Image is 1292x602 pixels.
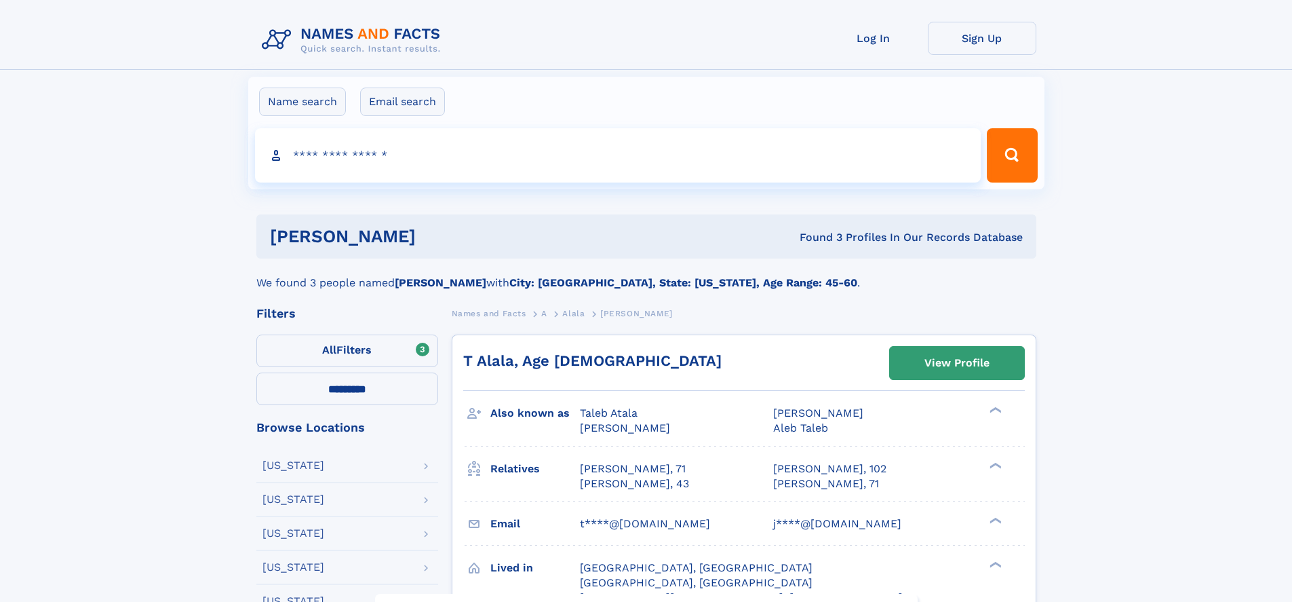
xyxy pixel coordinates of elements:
[541,309,547,318] span: A
[890,347,1024,379] a: View Profile
[360,88,445,116] label: Email search
[987,128,1037,183] button: Search Button
[256,22,452,58] img: Logo Names and Facts
[580,462,686,476] a: [PERSON_NAME], 71
[509,276,857,289] b: City: [GEOGRAPHIC_DATA], State: [US_STATE], Age Range: 45-60
[580,476,689,491] a: [PERSON_NAME], 43
[262,528,324,539] div: [US_STATE]
[262,460,324,471] div: [US_STATE]
[490,557,580,580] h3: Lived in
[773,476,879,491] a: [PERSON_NAME], 71
[580,576,813,589] span: [GEOGRAPHIC_DATA], [GEOGRAPHIC_DATA]
[490,457,580,481] h3: Relatives
[580,407,638,419] span: Taleb Atala
[600,309,673,318] span: [PERSON_NAME]
[986,406,1002,415] div: ❯
[773,407,863,419] span: [PERSON_NAME]
[924,347,990,379] div: View Profile
[541,305,547,322] a: A
[490,512,580,535] h3: Email
[256,259,1036,291] div: We found 3 people named with .
[562,305,585,322] a: Alala
[270,228,608,245] h1: [PERSON_NAME]
[490,402,580,425] h3: Also known as
[986,560,1002,569] div: ❯
[322,343,336,356] span: All
[580,561,813,574] span: [GEOGRAPHIC_DATA], [GEOGRAPHIC_DATA]
[259,88,346,116] label: Name search
[608,230,1023,245] div: Found 3 Profiles In Our Records Database
[928,22,1036,55] a: Sign Up
[562,309,585,318] span: Alala
[262,494,324,505] div: [US_STATE]
[986,461,1002,470] div: ❯
[256,307,438,320] div: Filters
[255,128,981,183] input: search input
[262,562,324,573] div: [US_STATE]
[256,421,438,434] div: Browse Locations
[580,421,670,434] span: [PERSON_NAME]
[452,305,526,322] a: Names and Facts
[773,462,886,476] a: [PERSON_NAME], 102
[256,335,438,367] label: Filters
[819,22,928,55] a: Log In
[773,421,828,434] span: Aleb Taleb
[463,352,722,369] a: T Alala, Age [DEMOGRAPHIC_DATA]
[395,276,486,289] b: [PERSON_NAME]
[986,516,1002,525] div: ❯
